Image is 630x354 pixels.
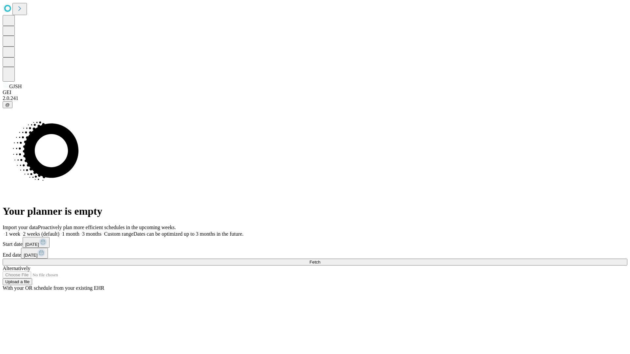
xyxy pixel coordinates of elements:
button: @ [3,101,12,108]
span: 2 weeks (default) [23,231,59,237]
span: 3 months [82,231,101,237]
div: End date [3,248,627,259]
button: Upload a file [3,278,32,285]
span: [DATE] [25,242,39,247]
button: Fetch [3,259,627,265]
div: GEI [3,89,627,95]
button: [DATE] [23,237,50,248]
div: 2.0.241 [3,95,627,101]
span: [DATE] [24,253,37,258]
h1: Your planner is empty [3,205,627,217]
span: With your OR schedule from your existing EHR [3,285,104,291]
div: Start date [3,237,627,248]
span: Proactively plan more efficient schedules in the upcoming weeks. [38,225,176,230]
span: Import your data [3,225,38,230]
span: 1 week [5,231,20,237]
span: Dates can be optimized up to 3 months in the future. [134,231,243,237]
span: @ [5,102,10,107]
span: 1 month [62,231,79,237]
button: [DATE] [21,248,48,259]
span: Fetch [309,260,320,265]
span: Custom range [104,231,133,237]
span: GJSH [9,84,22,89]
span: Alternatively [3,265,30,271]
